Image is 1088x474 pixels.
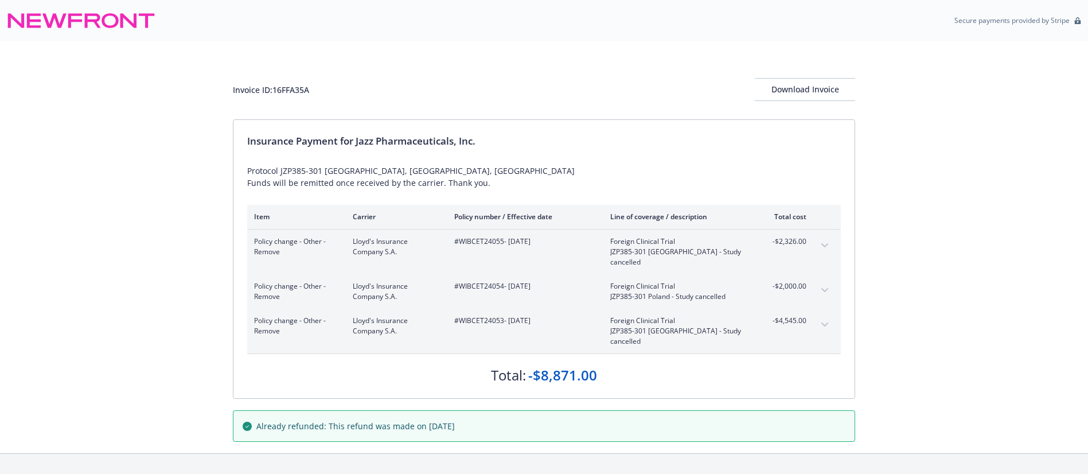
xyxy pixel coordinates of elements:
[491,366,526,385] div: Total:
[247,165,841,189] div: Protocol JZP385-301 [GEOGRAPHIC_DATA], [GEOGRAPHIC_DATA], [GEOGRAPHIC_DATA] Funds will be remitte...
[610,316,745,347] span: Foreign Clinical TrialJZP385-301 [GEOGRAPHIC_DATA] - Study cancelled
[233,84,309,96] div: Invoice ID: 16FFA35A
[816,281,834,300] button: expand content
[816,316,834,334] button: expand content
[610,236,745,267] span: Foreign Clinical TrialJZP385-301 [GEOGRAPHIC_DATA] - Study cancelled
[353,281,436,302] span: Lloyd's Insurance Company S.A.
[755,79,855,100] div: Download Invoice
[454,316,592,326] span: #WIBCET24053 - [DATE]
[610,281,745,302] span: Foreign Clinical TrialJZP385-301 Poland - Study cancelled
[610,326,745,347] span: JZP385-301 [GEOGRAPHIC_DATA] - Study cancelled
[353,236,436,257] span: Lloyd's Insurance Company S.A.
[528,366,597,385] div: -$8,871.00
[816,236,834,255] button: expand content
[254,212,334,222] div: Item
[610,236,745,247] span: Foreign Clinical Trial
[247,134,841,149] div: Insurance Payment for Jazz Pharmaceuticals, Inc.
[610,292,745,302] span: JZP385-301 Poland - Study cancelled
[763,236,806,247] span: -$2,326.00
[763,212,806,222] div: Total cost
[353,316,436,336] span: Lloyd's Insurance Company S.A.
[254,281,334,302] span: Policy change - Other - Remove
[247,274,841,309] div: Policy change - Other - RemoveLloyd's Insurance Company S.A.#WIBCET24054- [DATE]Foreign Clinical ...
[954,15,1070,25] p: Secure payments provided by Stripe
[610,281,745,292] span: Foreign Clinical Trial
[763,281,806,292] span: -$2,000.00
[256,420,455,432] span: Already refunded: This refund was made on [DATE]
[610,247,745,267] span: JZP385-301 [GEOGRAPHIC_DATA] - Study cancelled
[610,212,745,222] div: Line of coverage / description
[247,309,841,353] div: Policy change - Other - RemoveLloyd's Insurance Company S.A.#WIBCET24053- [DATE]Foreign Clinical ...
[254,236,334,257] span: Policy change - Other - Remove
[610,316,745,326] span: Foreign Clinical Trial
[247,230,841,274] div: Policy change - Other - RemoveLloyd's Insurance Company S.A.#WIBCET24055- [DATE]Foreign Clinical ...
[763,316,806,326] span: -$4,545.00
[755,78,855,101] button: Download Invoice
[454,236,592,247] span: #WIBCET24055 - [DATE]
[454,212,592,222] div: Policy number / Effective date
[353,212,436,222] div: Carrier
[454,281,592,292] span: #WIBCET24054 - [DATE]
[254,316,334,336] span: Policy change - Other - Remove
